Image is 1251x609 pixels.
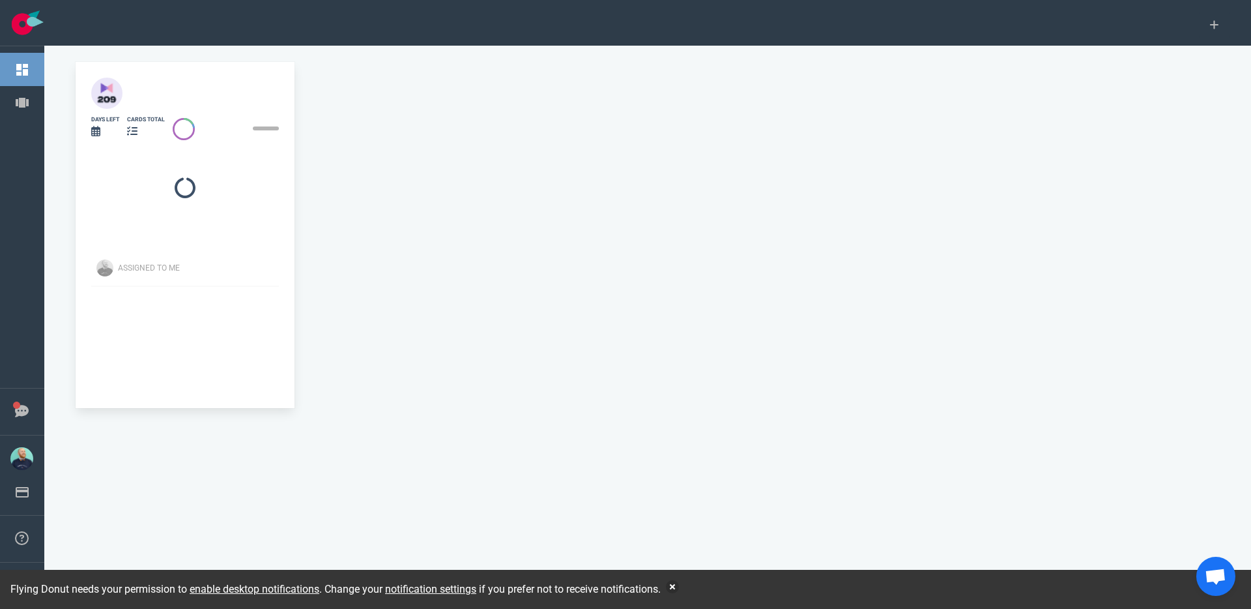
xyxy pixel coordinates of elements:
div: Assigned To Me [118,262,287,274]
span: . Change your if you prefer not to receive notifications. [319,583,661,595]
div: days left [91,115,119,124]
img: Avatar [96,260,113,276]
div: cards total [127,115,165,124]
img: 40 [91,78,122,109]
a: enable desktop notifications [190,583,319,595]
span: Flying Donut needs your permission to [10,583,319,595]
a: Ouvrir le chat [1196,557,1235,596]
a: notification settings [385,583,476,595]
